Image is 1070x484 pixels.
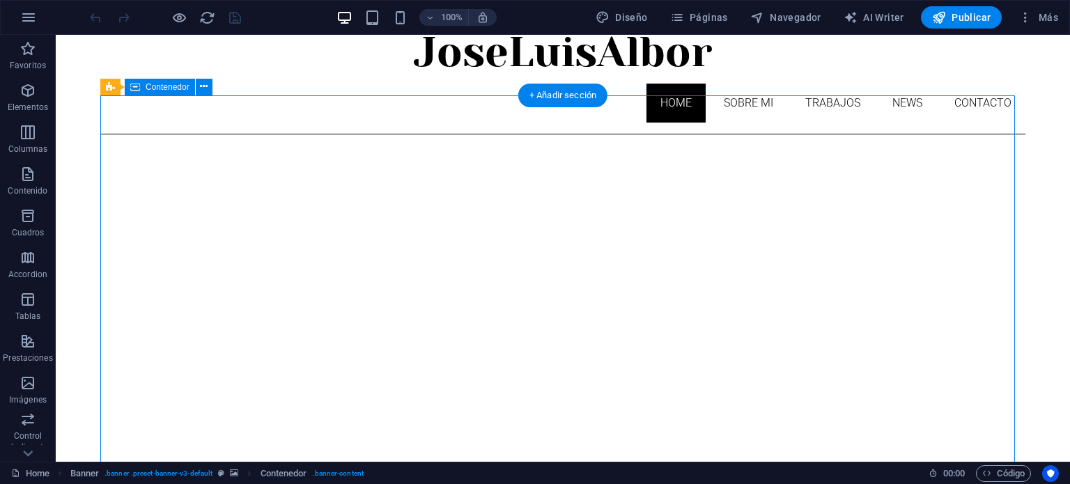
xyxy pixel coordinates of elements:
span: : [953,468,955,478]
p: Prestaciones [3,352,52,364]
i: Este elemento contiene un fondo [230,469,238,477]
h6: 100% [440,9,463,26]
button: Páginas [665,6,734,29]
button: 100% [419,9,469,26]
p: Contenido [8,185,47,196]
div: Diseño (Ctrl+Alt+Y) [590,6,653,29]
button: Código [976,465,1031,482]
p: Tablas [15,311,41,322]
i: Al redimensionar, ajustar el nivel de zoom automáticamente para ajustarse al dispositivo elegido. [476,11,489,24]
span: Publicar [932,10,991,24]
span: Haz clic para seleccionar y doble clic para editar [70,465,100,482]
span: 00 00 [943,465,965,482]
span: . banner .preset-banner-v3-default [104,465,212,482]
p: Imágenes [9,394,47,405]
span: Navegador [750,10,821,24]
button: Usercentrics [1042,465,1059,482]
nav: breadcrumb [70,465,364,482]
button: Haz clic para salir del modo de previsualización y seguir editando [171,9,187,26]
span: Más [1018,10,1058,24]
span: . banner-content [312,465,363,482]
i: Este elemento es un preajuste personalizable [218,469,224,477]
p: Accordion [8,269,47,280]
p: Favoritos [10,60,46,71]
div: + Añadir sección [518,84,607,107]
button: Publicar [921,6,1002,29]
span: Páginas [670,10,728,24]
p: Elementos [8,102,48,113]
h6: Tiempo de la sesión [929,465,966,482]
span: Contenedor [146,83,189,91]
span: AI Writer [844,10,904,24]
a: Haz clic para cancelar la selección y doble clic para abrir páginas [11,465,49,482]
i: Volver a cargar página [199,10,215,26]
button: reload [199,9,215,26]
p: Cuadros [12,227,45,238]
span: Código [982,465,1025,482]
button: Diseño [590,6,653,29]
span: Diseño [596,10,648,24]
button: Navegador [745,6,827,29]
button: AI Writer [838,6,910,29]
p: Columnas [8,143,48,155]
span: Haz clic para seleccionar y doble clic para editar [261,465,307,482]
button: Más [1013,6,1064,29]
